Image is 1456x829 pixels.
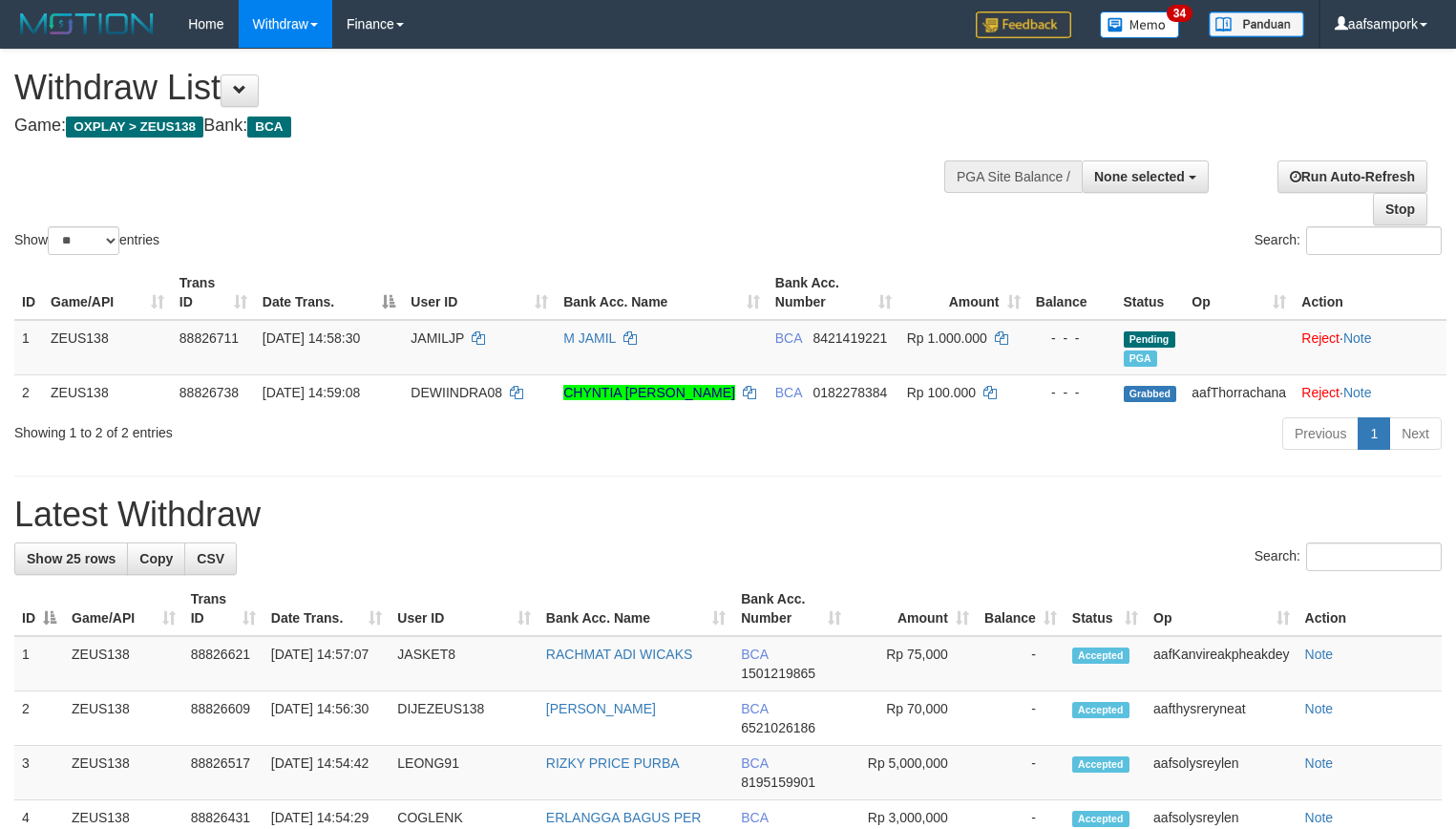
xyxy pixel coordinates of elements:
[812,385,887,400] span: Copy 0182278384 to clipboard
[1301,330,1340,346] a: Reject
[1124,331,1175,348] span: Pending
[741,666,815,681] span: Copy 1501219865 to clipboard
[14,117,952,136] h4: Game: Bank:
[14,582,64,636] th: ID: activate to sort column descending
[1124,351,1157,367] span: Marked by aafsolysreylen
[1146,746,1297,800] td: aafsolysreylen
[812,330,887,346] span: Copy 8421419221 to clipboard
[1065,582,1146,636] th: Status: activate to sort column ascending
[14,374,43,410] td: 2
[1277,160,1427,193] a: Run Auto-Refresh
[390,636,538,691] td: JASKET8
[1124,386,1177,402] span: Grabbed
[43,320,172,375] td: ZEUS138
[263,330,360,346] span: [DATE] 14:58:30
[849,636,977,691] td: Rp 75,000
[390,746,538,800] td: LEONG91
[127,542,185,575] a: Copy
[741,720,815,735] span: Copy 6521026186 to clipboard
[546,810,702,825] a: ERLANGGA BAGUS PER
[546,647,693,662] a: RACHMAT ADI WICAKS
[768,266,899,320] th: Bank Acc. Number: activate to sort column ascending
[247,117,290,138] span: BCA
[1301,385,1340,400] a: Reject
[1255,542,1442,571] label: Search:
[14,266,43,320] th: ID
[183,746,264,800] td: 88826517
[1100,11,1180,38] img: Button%20Memo.svg
[1072,648,1129,664] span: Accepted
[1072,702,1129,718] span: Accepted
[977,636,1065,691] td: -
[14,320,43,375] td: 1
[546,701,656,716] a: [PERSON_NAME]
[43,266,172,320] th: Game/API: activate to sort column ascending
[849,582,977,636] th: Amount: activate to sort column ascending
[183,691,264,746] td: 88826609
[741,701,768,716] span: BCA
[390,691,538,746] td: DIJEZEUS138
[1294,266,1446,320] th: Action
[1036,329,1108,348] div: - - -
[1306,226,1442,255] input: Search:
[264,636,390,691] td: [DATE] 14:57:07
[183,636,264,691] td: 88826621
[64,582,183,636] th: Game/API: activate to sort column ascending
[849,746,977,800] td: Rp 5,000,000
[1184,374,1294,410] td: aafThorrachana
[977,582,1065,636] th: Balance: activate to sort column ascending
[1094,169,1185,184] span: None selected
[1167,5,1192,22] span: 34
[1305,810,1334,825] a: Note
[48,226,119,255] select: Showentries
[1373,193,1427,225] a: Stop
[197,551,224,566] span: CSV
[264,582,390,636] th: Date Trans.: activate to sort column ascending
[733,582,849,636] th: Bank Acc. Number: activate to sort column ascending
[14,69,952,107] h1: Withdraw List
[1305,647,1334,662] a: Note
[907,330,987,346] span: Rp 1.000.000
[27,551,116,566] span: Show 25 rows
[907,385,976,400] span: Rp 100.000
[1305,701,1334,716] a: Note
[264,746,390,800] td: [DATE] 14:54:42
[14,636,64,691] td: 1
[64,636,183,691] td: ZEUS138
[1072,756,1129,773] span: Accepted
[14,226,159,255] label: Show entries
[14,542,128,575] a: Show 25 rows
[14,10,159,38] img: MOTION_logo.png
[775,385,802,400] span: BCA
[1082,160,1209,193] button: None selected
[179,330,239,346] span: 88826711
[1298,582,1442,636] th: Action
[1343,385,1372,400] a: Note
[403,266,556,320] th: User ID: activate to sort column ascending
[563,385,735,400] a: CHYNTIA [PERSON_NAME]
[14,496,1442,534] h1: Latest Withdraw
[741,775,815,790] span: Copy 8195159901 to clipboard
[1184,266,1294,320] th: Op: activate to sort column ascending
[14,746,64,800] td: 3
[255,266,404,320] th: Date Trans.: activate to sort column descending
[14,415,592,442] div: Showing 1 to 2 of 2 entries
[14,691,64,746] td: 2
[976,11,1071,38] img: Feedback.jpg
[741,647,768,662] span: BCA
[264,691,390,746] td: [DATE] 14:56:30
[1294,374,1446,410] td: ·
[1146,582,1297,636] th: Op: activate to sort column ascending
[263,385,360,400] span: [DATE] 14:59:08
[1072,811,1129,827] span: Accepted
[179,385,239,400] span: 88826738
[411,330,464,346] span: JAMILJP
[1306,542,1442,571] input: Search:
[1036,383,1108,402] div: - - -
[184,542,237,575] a: CSV
[1028,266,1116,320] th: Balance
[390,582,538,636] th: User ID: activate to sort column ascending
[1282,417,1359,450] a: Previous
[1146,636,1297,691] td: aafKanvireakpheakdey
[183,582,264,636] th: Trans ID: activate to sort column ascending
